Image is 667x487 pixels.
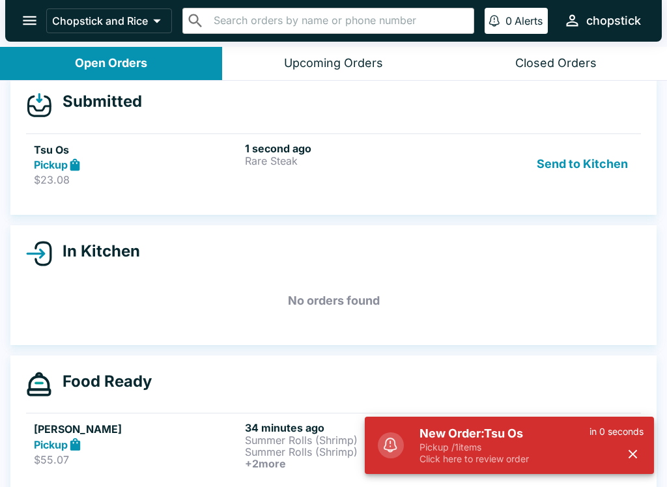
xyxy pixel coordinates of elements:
[245,458,451,469] h6: + 2 more
[26,277,641,324] h5: No orders found
[284,56,383,71] div: Upcoming Orders
[419,453,589,465] p: Click here to review order
[532,142,633,187] button: Send to Kitchen
[34,438,68,451] strong: Pickup
[46,8,172,33] button: Chopstick and Rice
[34,421,240,437] h5: [PERSON_NAME]
[558,7,646,35] button: chopstick
[245,142,451,155] h6: 1 second ago
[34,173,240,186] p: $23.08
[13,4,46,37] button: open drawer
[52,242,140,261] h4: In Kitchen
[75,56,147,71] div: Open Orders
[34,142,240,158] h5: Tsu Os
[245,155,451,167] p: Rare Steak
[52,92,142,111] h4: Submitted
[52,14,148,27] p: Chopstick and Rice
[34,158,68,171] strong: Pickup
[419,426,589,441] h5: New Order: Tsu Os
[505,14,512,27] p: 0
[52,372,152,391] h4: Food Ready
[245,421,451,434] h6: 34 minutes ago
[515,14,543,27] p: Alerts
[515,56,597,71] div: Closed Orders
[26,133,641,195] a: Tsu OsPickup$23.081 second agoRare SteakSend to Kitchen
[210,12,468,30] input: Search orders by name or phone number
[586,13,641,29] div: chopstick
[589,426,644,438] p: in 0 seconds
[34,453,240,466] p: $55.07
[245,446,451,458] p: Summer Rolls (Shrimp)
[419,441,589,453] p: Pickup / 1 items
[245,434,451,446] p: Summer Rolls (Shrimp)
[26,413,641,477] a: [PERSON_NAME]Pickup$55.0734 minutes agoSummer Rolls (Shrimp)Summer Rolls (Shrimp)+2moreComplete O...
